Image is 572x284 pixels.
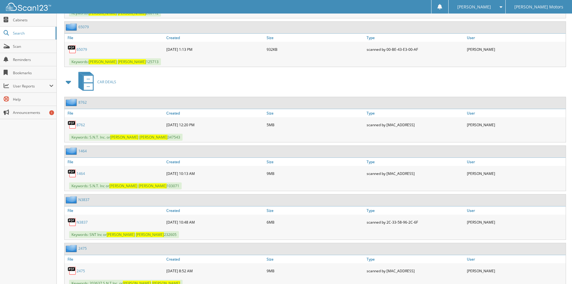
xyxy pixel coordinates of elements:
span: Keywords: S.N.T. Inc or 103071 [69,182,182,189]
a: 65079 [77,47,87,52]
span: Keywords: 125713 [69,58,161,65]
a: Created [165,34,265,42]
img: PDF.png [68,45,77,54]
div: 5MB [265,119,365,131]
span: [PERSON_NAME] [139,135,168,140]
a: User [465,255,566,263]
img: folder2.png [66,99,78,106]
a: User [465,206,566,215]
div: scanned by [MAC_ADDRESS] [365,119,465,131]
span: [PERSON_NAME] [109,183,138,188]
a: Created [165,109,265,117]
span: Cabinets [13,17,53,23]
span: Scan [13,44,53,49]
a: Created [165,255,265,263]
div: [DATE] 8:52 AM [165,265,265,277]
img: folder2.png [66,147,78,155]
img: PDF.png [68,169,77,178]
span: [PERSON_NAME] [89,59,117,64]
span: Keywords: S.N.T. Inc. or 347543 [69,134,183,141]
div: [DATE] 1:13 PM [165,43,265,55]
span: [PERSON_NAME] [136,232,164,237]
a: CAR DEALS [75,70,116,94]
a: 8762 [77,122,85,127]
img: PDF.png [68,218,77,227]
a: Size [265,109,365,117]
span: Reminders [13,57,53,62]
a: User [465,158,566,166]
span: CAR DEALS [97,79,116,84]
a: User [465,34,566,42]
a: Size [265,34,365,42]
a: User [465,109,566,117]
span: [PERSON_NAME] [457,5,491,9]
a: File [65,255,165,263]
a: Size [265,158,365,166]
a: Size [265,206,365,215]
div: 1 [49,110,54,115]
a: Type [365,158,465,166]
a: Size [265,255,365,263]
a: Created [165,158,265,166]
span: Bookmarks [13,70,53,75]
img: folder2.png [66,23,78,31]
span: [PERSON_NAME] [110,135,138,140]
span: Help [13,97,53,102]
div: [PERSON_NAME] [465,216,566,228]
a: 1464 [78,148,87,154]
div: [DATE] 10:48 AM [165,216,265,228]
a: Type [365,109,465,117]
div: scanned by [MAC_ADDRESS] [365,265,465,277]
a: Type [365,34,465,42]
div: 932KB [265,43,365,55]
div: scanned by 00-BE-43-E3-00-AF [365,43,465,55]
span: [PERSON_NAME] [138,183,167,188]
span: [PERSON_NAME] [107,232,135,237]
a: N3837 [78,197,89,202]
span: User Reports [13,84,49,89]
img: PDF.png [68,266,77,275]
div: 9MB [265,167,365,179]
span: [PERSON_NAME] Motors [514,5,563,9]
a: 2475 [77,268,85,273]
a: File [65,206,165,215]
span: Keywords: SNT Inc or 232605 [69,231,179,238]
img: folder2.png [66,196,78,203]
a: Created [165,206,265,215]
a: 1464 [77,171,85,176]
div: [DATE] 12:20 PM [165,119,265,131]
a: 65079 [78,24,89,29]
div: [DATE] 10:13 AM [165,167,265,179]
div: [PERSON_NAME] [465,265,566,277]
a: 8762 [78,100,87,105]
div: [PERSON_NAME] [465,167,566,179]
a: Type [365,206,465,215]
div: [PERSON_NAME] [465,119,566,131]
a: Type [365,255,465,263]
a: 2475 [78,246,87,251]
img: scan123-logo-white.svg [6,3,51,11]
span: Announcements [13,110,53,115]
div: [PERSON_NAME] [465,43,566,55]
a: N3837 [77,220,88,225]
img: folder2.png [66,245,78,252]
a: File [65,158,165,166]
span: Search [13,31,53,36]
div: scanned by [MAC_ADDRESS] [365,167,465,179]
img: PDF.png [68,120,77,129]
span: [PERSON_NAME] [118,59,146,64]
a: File [65,109,165,117]
div: 9MB [265,265,365,277]
div: 6MB [265,216,365,228]
div: scanned by 2C-33-58-96-2C-6F [365,216,465,228]
a: File [65,34,165,42]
